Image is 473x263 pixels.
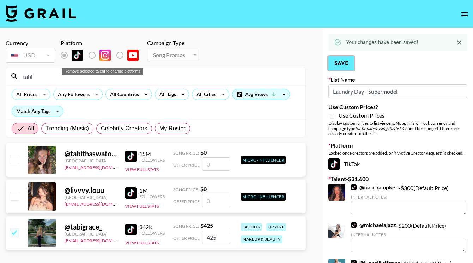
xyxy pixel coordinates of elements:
a: @michaelajazz [351,221,396,228]
div: 15M [139,150,165,157]
div: All Cities [192,89,218,100]
span: Offer Price: [173,162,201,168]
label: Use Custom Prices? [328,104,467,111]
span: Song Price: [173,150,199,156]
div: Display custom prices to list viewers. Note: This will lock currency and campaign type . Cannot b... [328,120,467,136]
button: Close [454,37,465,48]
label: List Name [328,76,467,83]
img: TikTok [125,224,137,235]
img: Instagram [99,50,111,61]
a: [EMAIL_ADDRESS][DOMAIN_NAME] [65,237,135,243]
a: [EMAIL_ADDRESS][DOMAIN_NAME] [65,163,135,170]
img: TikTok [125,187,137,199]
div: Followers [139,231,165,236]
div: lipsync [266,223,286,231]
div: All Tags [155,89,177,100]
img: TikTok [328,158,340,170]
button: View Full Stats [125,167,159,172]
span: Use Custom Prices [339,112,384,119]
div: [GEOGRAPHIC_DATA] [65,195,117,200]
label: Talent - $ 31,600 [328,175,467,182]
div: USD [7,49,54,62]
a: @tia_champken [351,184,399,191]
span: Offer Price: [173,199,201,204]
span: Celebrity Creators [101,124,147,133]
img: TikTok [125,151,137,162]
div: Locked once creators are added, or if "Active Creator Request" is checked. [328,150,467,156]
div: 1M [139,187,165,194]
div: [GEOGRAPHIC_DATA] [65,158,117,163]
div: Internal Notes: [351,232,466,237]
img: YouTube [127,50,139,61]
strong: $ 425 [200,222,213,229]
div: fashion [241,223,262,231]
label: Platform [328,142,467,149]
div: Internal Notes: [351,194,466,200]
div: Platform [61,39,144,46]
div: - $ 200 (Default Price) [351,221,466,252]
div: - $ 300 (Default Price) [351,184,466,214]
div: Followers [139,157,165,163]
div: Remove selected talent to change platforms [61,48,144,63]
span: My Roster [159,124,186,133]
div: Your changes have been saved! [346,36,418,49]
div: Remove selected talent to change your currency [6,46,55,64]
div: Micro-Influencer [241,156,286,164]
button: open drawer [457,7,472,21]
img: TikTok [351,184,357,190]
div: Campaign Type [147,39,198,46]
div: @ tabigrace_ [65,223,117,231]
div: Match Any Tags [12,106,63,117]
input: Search by User Name [19,71,301,82]
span: Song Price: [173,224,199,229]
div: Followers [139,194,165,199]
div: [GEOGRAPHIC_DATA] [65,231,117,237]
strong: $ 0 [200,186,207,192]
span: All [28,124,34,133]
div: Micro-Influencer [241,193,286,201]
span: Trending (Music) [46,124,89,133]
input: 0 [202,194,230,207]
a: [EMAIL_ADDRESS][DOMAIN_NAME] [65,200,135,207]
em: for bookers using this list [355,126,401,131]
button: View Full Stats [125,203,159,209]
span: Song Price: [173,187,199,192]
div: Remove selected talent to change platforms [62,68,143,75]
span: Offer Price: [173,236,201,241]
div: @ tabithaswatosh [65,149,117,158]
div: TikTok [328,158,467,170]
input: 0 [202,157,230,171]
div: All Prices [12,89,39,100]
img: TikTok [72,50,83,61]
img: Grail Talent [6,5,76,22]
div: All Countries [106,89,140,100]
img: TikTok [351,222,357,228]
div: Avg Views [232,89,290,100]
div: Any Followers [54,89,91,100]
strong: $ 0 [200,149,207,156]
input: 425 [202,231,230,244]
button: View Full Stats [125,240,159,245]
button: Save [328,56,354,70]
div: makeup & beauty [241,235,282,243]
div: @ livvvy.louu [65,186,117,195]
div: Currency [6,39,55,46]
div: 342K [139,224,165,231]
